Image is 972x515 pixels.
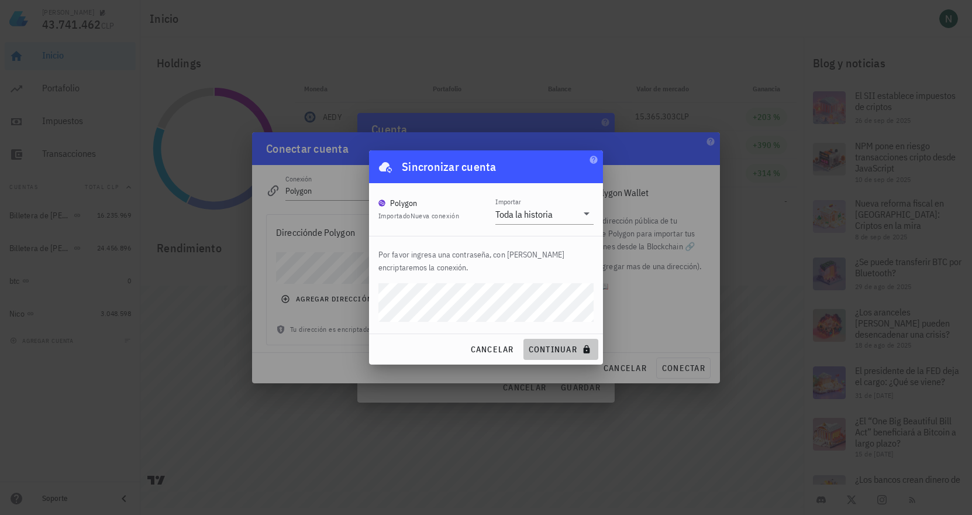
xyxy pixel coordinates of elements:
[495,197,521,206] label: Importar
[378,211,459,220] span: Importado
[411,211,460,220] span: Nueva conexión
[470,344,513,355] span: cancelar
[378,248,594,274] p: Por favor ingresa una contraseña, con [PERSON_NAME] encriptaremos la conexión.
[390,197,418,209] div: Polygon
[495,204,594,224] div: ImportarToda la historia
[402,157,497,176] div: Sincronizar cuenta
[465,339,518,360] button: cancelar
[528,344,594,355] span: continuar
[495,208,553,220] div: Toda la historia
[378,200,385,207] img: matic.svg
[523,339,598,360] button: continuar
